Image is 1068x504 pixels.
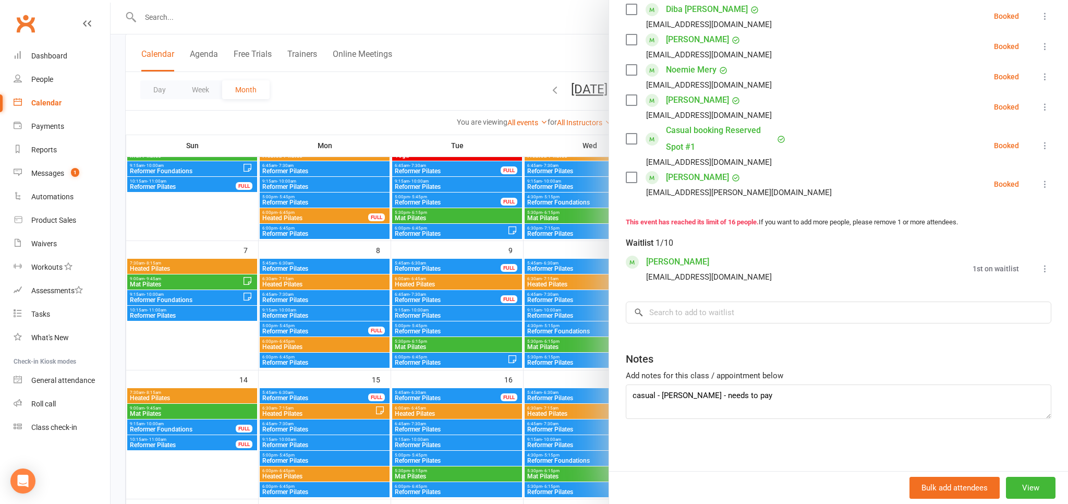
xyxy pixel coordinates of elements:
[31,99,62,107] div: Calendar
[626,352,653,366] div: Notes
[1006,477,1055,499] button: View
[666,92,729,109] a: [PERSON_NAME]
[31,400,56,408] div: Roll call
[31,75,53,83] div: People
[626,236,673,250] div: Waitlist
[14,232,110,256] a: Waivers
[14,185,110,209] a: Automations
[666,1,748,18] a: Diba [PERSON_NAME]
[646,18,772,31] div: [EMAIL_ADDRESS][DOMAIN_NAME]
[994,181,1019,188] div: Booked
[31,122,64,130] div: Payments
[31,239,57,248] div: Waivers
[666,31,729,48] a: [PERSON_NAME]
[13,10,39,37] a: Clubworx
[973,265,1019,272] div: 1st on waitlist
[31,333,69,342] div: What's New
[646,48,772,62] div: [EMAIL_ADDRESS][DOMAIN_NAME]
[14,138,110,162] a: Reports
[14,44,110,68] a: Dashboard
[14,256,110,279] a: Workouts
[666,62,717,78] a: Noemie Mery
[31,423,77,431] div: Class check-in
[646,109,772,122] div: [EMAIL_ADDRESS][DOMAIN_NAME]
[994,43,1019,50] div: Booked
[14,303,110,326] a: Tasks
[646,254,709,270] a: [PERSON_NAME]
[14,209,110,232] a: Product Sales
[71,168,79,177] span: 1
[994,142,1019,149] div: Booked
[14,279,110,303] a: Assessments
[994,103,1019,111] div: Booked
[31,310,50,318] div: Tasks
[626,218,759,226] strong: This event has reached its limit of 16 people.
[31,216,76,224] div: Product Sales
[14,115,110,138] a: Payments
[626,369,1051,382] div: Add notes for this class / appointment below
[10,469,35,494] div: Open Intercom Messenger
[14,416,110,439] a: Class kiosk mode
[31,52,67,60] div: Dashboard
[14,162,110,185] a: Messages 1
[994,13,1019,20] div: Booked
[31,263,63,271] div: Workouts
[626,217,1051,228] div: If you want to add more people, please remove 1 or more attendees.
[14,91,110,115] a: Calendar
[909,477,1000,499] button: Bulk add attendees
[14,326,110,350] a: What's New
[656,236,673,250] div: 1/10
[14,68,110,91] a: People
[994,73,1019,80] div: Booked
[31,193,74,201] div: Automations
[14,369,110,392] a: General attendance kiosk mode
[31,146,57,154] div: Reports
[31,169,64,177] div: Messages
[31,286,83,295] div: Assessments
[666,169,729,186] a: [PERSON_NAME]
[14,392,110,416] a: Roll call
[666,122,774,155] a: Casual booking Reserved Spot #1
[31,376,95,385] div: General attendance
[626,302,1051,323] input: Search to add to waitlist
[646,78,772,92] div: [EMAIL_ADDRESS][DOMAIN_NAME]
[646,155,772,169] div: [EMAIL_ADDRESS][DOMAIN_NAME]
[646,270,772,284] div: [EMAIL_ADDRESS][DOMAIN_NAME]
[646,186,832,199] div: [EMAIL_ADDRESS][PERSON_NAME][DOMAIN_NAME]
